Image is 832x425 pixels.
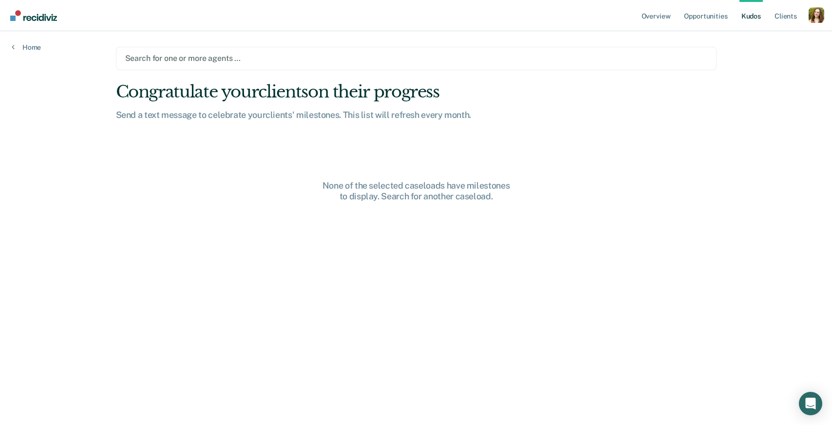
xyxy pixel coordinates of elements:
div: Send a text message to celebrate your clients ' milestones. This list will refresh every month. [116,110,717,128]
img: Recidiviz [10,10,57,21]
div: Congratulate your clients on their progress [116,82,717,110]
div: None of the selected caseloads have milestones to display. Search for another caseload. [260,180,572,201]
a: Home [12,43,41,52]
button: Profile dropdown button [809,7,824,23]
div: Open Intercom Messenger [799,392,822,415]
